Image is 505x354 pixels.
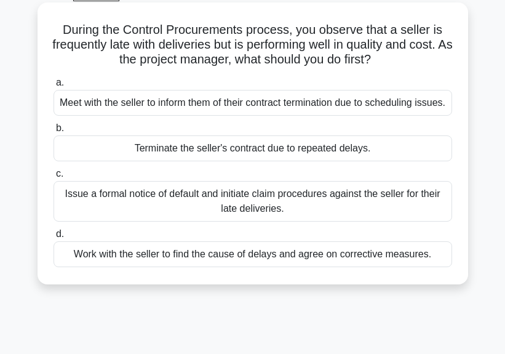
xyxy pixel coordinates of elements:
[54,241,452,267] div: Work with the seller to find the cause of delays and agree on corrective measures.
[54,135,452,161] div: Terminate the seller's contract due to repeated delays.
[54,90,452,116] div: Meet with the seller to inform them of their contract termination due to scheduling issues.
[56,77,64,87] span: a.
[56,168,63,179] span: c.
[56,228,64,239] span: d.
[54,181,452,222] div: Issue a formal notice of default and initiate claim procedures against the seller for their late ...
[56,123,64,133] span: b.
[52,22,453,68] h5: During the Control Procurements process, you observe that a seller is frequently late with delive...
